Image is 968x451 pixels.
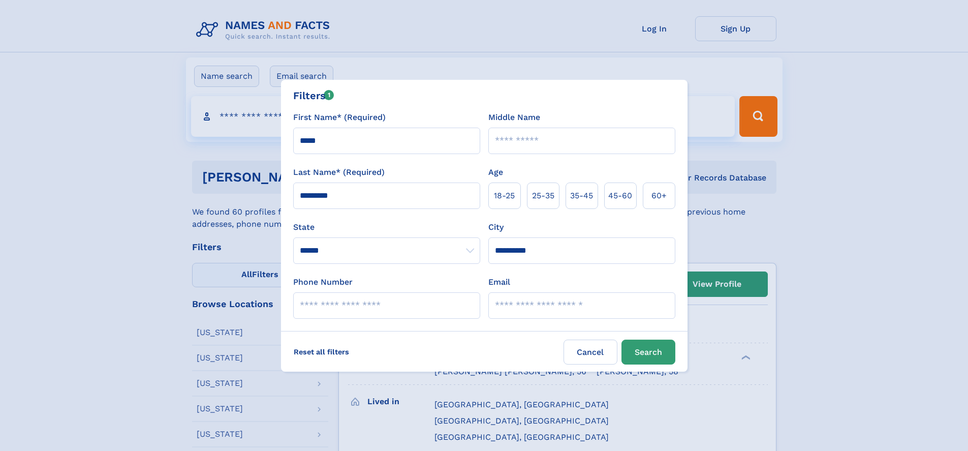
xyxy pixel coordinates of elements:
span: 35‑45 [570,190,593,202]
label: City [488,221,504,233]
label: Age [488,166,503,178]
span: 45‑60 [608,190,632,202]
label: Reset all filters [287,340,356,364]
label: State [293,221,480,233]
span: 60+ [651,190,667,202]
label: Middle Name [488,111,540,124]
button: Search [621,340,675,365]
span: 25‑35 [532,190,554,202]
label: Email [488,276,510,288]
div: Filters [293,88,334,103]
label: First Name* (Required) [293,111,386,124]
label: Phone Number [293,276,353,288]
label: Last Name* (Required) [293,166,385,178]
span: 18‑25 [494,190,515,202]
label: Cancel [564,340,617,365]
